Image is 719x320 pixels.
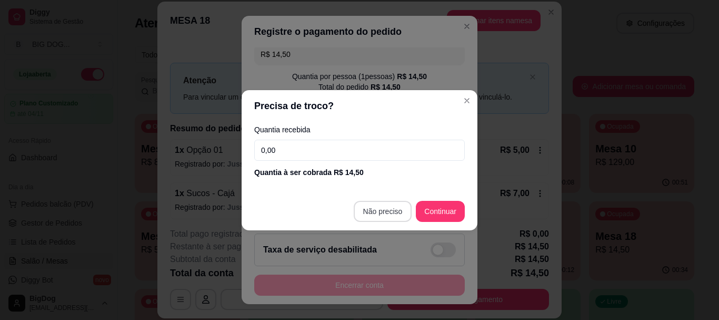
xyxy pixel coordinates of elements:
button: Continuar [416,201,465,222]
button: Close [458,92,475,109]
header: Precisa de troco? [242,90,477,122]
label: Quantia recebida [254,126,465,133]
div: Quantia à ser cobrada R$ 14,50 [254,167,465,178]
button: Não preciso [354,201,412,222]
